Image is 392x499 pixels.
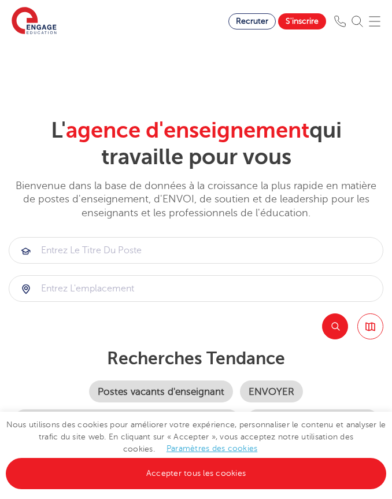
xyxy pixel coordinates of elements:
a: Avantages de travailler avec Engage Education [14,409,239,431]
a: Accepter tous les cookies [6,458,386,489]
font: Accepter tous les cookies [146,469,246,478]
a: ENVOYER [240,380,303,402]
input: Soumettre [9,238,383,263]
font: Bienvenue dans la base de données à la croissance la plus rapide en matière de postes d'enseignem... [16,180,376,219]
font: L' [51,118,66,143]
font: Postes vacants d'enseignant [98,386,224,397]
div: Soumettre [9,275,383,302]
font: agence d'enseignement [66,118,309,143]
font: Recherches tendance [107,349,285,368]
div: Soumettre [9,237,383,264]
font: ENVOYER [249,386,294,397]
a: Inscrivez-vous chez nous [246,409,379,431]
font: Nous utilisons des cookies pour améliorer votre expérience, personnaliser le contenu et analyser ... [6,420,386,453]
a: Paramètres des cookies [167,444,258,453]
a: Postes vacants d'enseignant [89,380,233,402]
input: Soumettre [9,276,383,301]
